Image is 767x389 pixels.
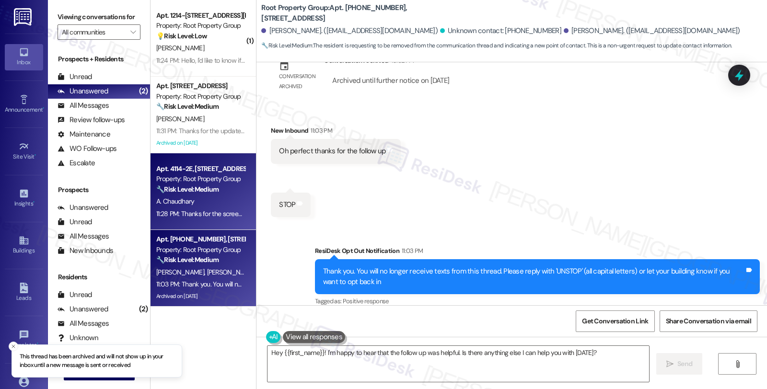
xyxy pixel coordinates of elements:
span: Share Conversation via email [666,316,751,326]
div: 11:03 PM [308,126,332,136]
span: [PERSON_NAME] [207,268,255,276]
span: Get Conversation Link [582,316,648,326]
div: 11:28 PM: Thanks for the screenshot. I see you've also emailed this to the team and had it handle... [156,209,687,218]
div: All Messages [58,319,109,329]
div: ResiDesk Opt Out Notification [315,246,760,259]
div: Prospects [48,185,150,195]
span: [PERSON_NAME] [156,268,207,276]
a: Leads [5,280,43,306]
div: Unread [58,72,92,82]
i:  [666,360,674,368]
div: Apt. [STREET_ADDRESS] [156,81,245,91]
div: Tagged as: [315,294,760,308]
div: WO Follow-ups [58,144,116,154]
div: Apt. 1214-[STREET_ADDRESS][PERSON_NAME] [156,11,245,21]
div: Prospects + Residents [48,54,150,64]
div: Escalate [58,158,95,168]
a: Templates • [5,327,43,353]
div: Thank you. You will no longer receive texts from this thread. Please reply with 'UNSTOP' (all cap... [323,266,744,287]
div: Apt. 4114-2E, [STREET_ADDRESS] [156,164,245,174]
strong: 🔧 Risk Level: Medium [156,255,219,264]
i:  [734,360,741,368]
button: Close toast [9,342,18,351]
div: Unanswered [58,304,108,314]
strong: 🔧 Risk Level: Medium [156,185,219,194]
p: This thread has been archived and will not show up in your inbox until a new message is sent or r... [20,353,174,369]
div: New Inbounds [58,246,113,256]
span: [PERSON_NAME] [156,44,204,52]
div: Review follow-ups [58,115,125,125]
div: 11:03 PM: Thank you. You will no longer receive texts from this thread. Please reply with 'UNSTOP... [156,280,610,288]
span: : The resident is requesting to be removed from the communication thread and indicating a new poi... [261,41,732,51]
div: Apt. [PHONE_NUMBER], [STREET_ADDRESS] [156,234,245,244]
div: Unanswered [58,203,108,213]
div: Property: Root Property Group [156,92,245,102]
div: 11:03 PM [399,246,423,256]
div: [PERSON_NAME]. ([EMAIL_ADDRESS][DOMAIN_NAME]) [564,26,740,36]
div: Unknown contact: [PHONE_NUMBER] [440,26,561,36]
div: Property: Root Property Group [156,174,245,184]
strong: 🔧 Risk Level: Medium [261,42,312,49]
button: Send [656,353,703,375]
img: ResiDesk Logo [14,8,34,26]
div: Unknown [58,333,98,343]
div: Conversation archived [279,71,316,92]
strong: 🔧 Risk Level: Medium [156,102,219,111]
span: [PERSON_NAME] [156,114,204,123]
textarea: Hey {{first_name}}! I'm happy to hear that the follow up was helpful. Is there anything else I ca... [267,346,649,382]
span: • [43,105,44,112]
a: Insights • [5,185,43,211]
a: Inbox [5,44,43,70]
span: • [35,152,36,159]
div: Oh perfect thanks for the follow up [279,146,385,156]
a: Site Visit • [5,138,43,164]
div: [PERSON_NAME]. ([EMAIL_ADDRESS][DOMAIN_NAME]) [261,26,438,36]
a: Buildings [5,232,43,258]
label: Viewing conversations for [58,10,140,24]
div: Unread [58,290,92,300]
i:  [130,28,136,36]
b: Root Property Group: Apt. [PHONE_NUMBER], [STREET_ADDRESS] [261,3,453,23]
span: Positive response [343,297,389,305]
div: Property: Root Property Group [156,21,245,31]
input: All communities [62,24,125,40]
strong: 💡 Risk Level: Low [156,32,207,40]
div: Maintenance [58,129,110,139]
div: Unanswered [58,86,108,96]
span: A. Chaudhary [156,197,195,206]
div: Residents [48,272,150,282]
div: STOP [279,200,295,210]
span: Send [677,359,692,369]
div: Archived on [DATE] [155,137,246,149]
div: Unread [58,217,92,227]
div: All Messages [58,101,109,111]
button: Share Conversation via email [660,310,757,332]
div: Archived on [DATE] [155,290,246,302]
div: Archived until further notice on [DATE] [331,76,450,86]
div: All Messages [58,231,109,241]
button: Get Conversation Link [576,310,654,332]
span: • [33,199,35,206]
div: (2) [137,302,151,317]
div: Property: Root Property Group [156,245,245,255]
div: New Inbound [271,126,401,139]
div: (2) [137,84,151,99]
